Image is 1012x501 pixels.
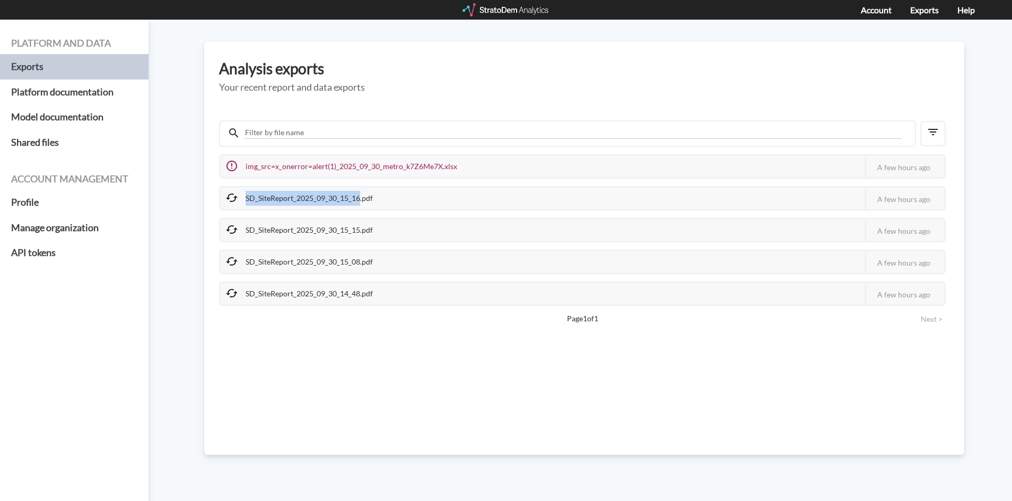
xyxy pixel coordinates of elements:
div: A few hours ago [865,251,945,275]
button: Next > [918,313,946,325]
h4: Account management [11,174,137,184]
div: SD_SiteReport_2025_09_30_15_16.pdf [220,187,380,209]
div: A few hours ago [865,219,945,243]
a: Account [861,5,892,15]
a: Manage organization [11,215,137,241]
div: A few hours ago [865,283,945,306]
div: A few hours ago [865,155,945,179]
div: SD_SiteReport_2025_09_30_15_08.pdf [220,251,380,273]
a: Platform documentation [11,80,137,105]
div: A few hours ago [865,187,945,211]
h4: Platform and data [11,38,137,49]
div: SD_SiteReport_2025_09_30_15_15.pdf [220,219,380,241]
span: Page 1 of 1 [256,313,909,324]
a: Shared files [11,130,137,155]
a: Exports [11,54,137,80]
a: Help [957,5,975,15]
h3: Analysis exports [219,60,949,77]
a: Exports [910,5,939,15]
a: API tokens [11,240,137,266]
a: Profile [11,190,137,215]
div: SD_SiteReport_2025_09_30_14_48.pdf [220,283,380,305]
div: img_src=x_onerror=alert(1)_2025_09_30_metro_k7Z6Me7X.xlsx [220,155,465,178]
a: Model documentation [11,104,137,130]
h5: Your recent report and data exports [219,82,949,93]
input: Filter by file name [244,127,902,139]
